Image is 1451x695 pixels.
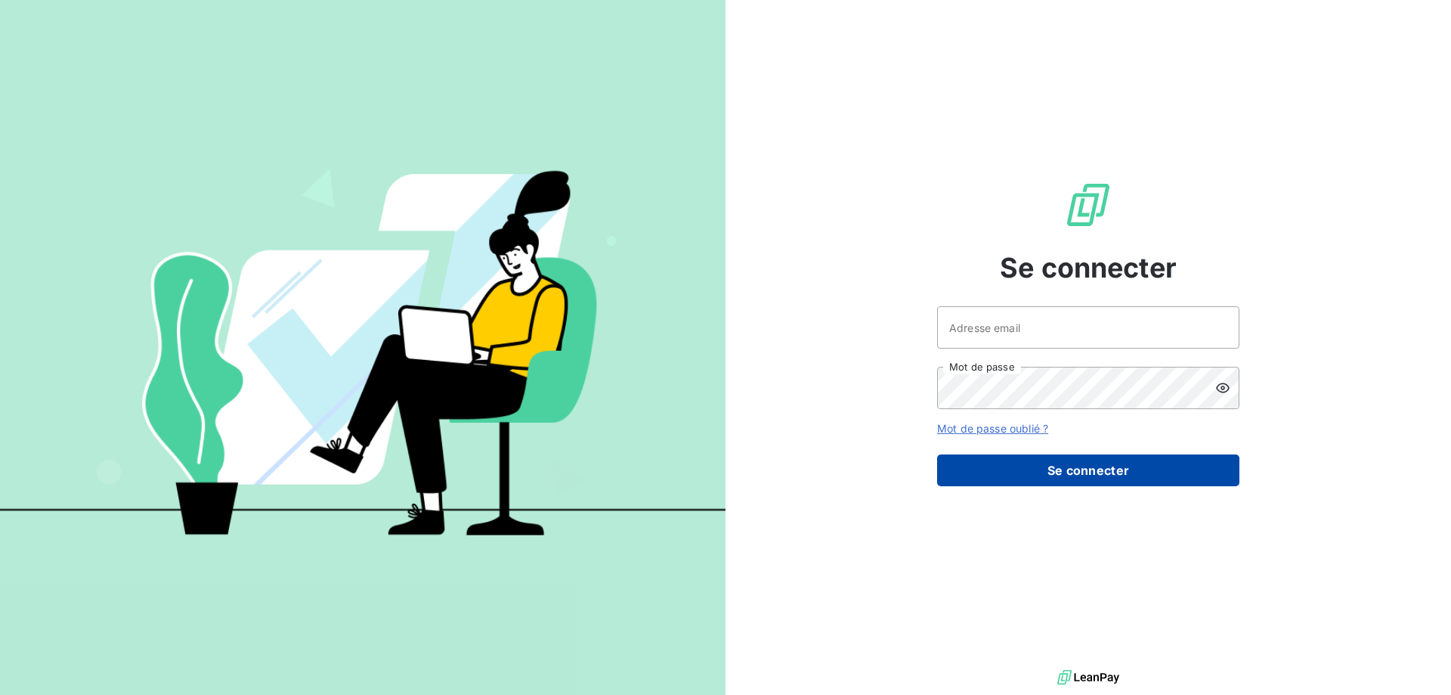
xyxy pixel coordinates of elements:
[1057,666,1119,689] img: logo
[937,455,1239,486] button: Se connecter
[1000,247,1177,288] span: Se connecter
[1064,181,1112,229] img: Logo LeanPay
[937,422,1048,435] a: Mot de passe oublié ?
[937,306,1239,349] input: placeholder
